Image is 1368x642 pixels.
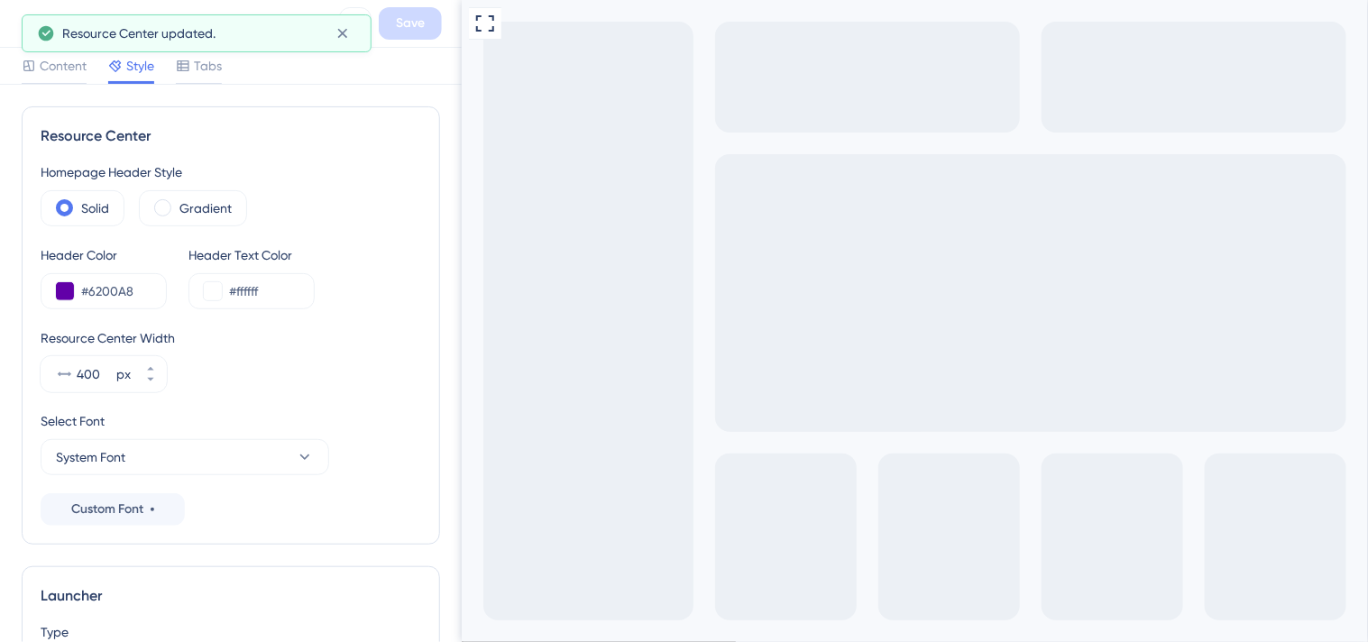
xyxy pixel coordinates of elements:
[41,161,421,183] div: Homepage Header Style
[56,446,125,468] span: System Font
[188,244,315,266] div: Header Text Color
[41,244,167,266] div: Header Color
[62,23,216,44] span: Resource Center updated.
[379,7,442,40] button: Save
[40,55,87,77] span: Content
[179,197,232,219] label: Gradient
[41,585,421,607] div: Launcher
[41,125,421,147] div: Resource Center
[41,439,329,475] button: System Font
[116,363,131,385] div: px
[41,327,421,349] div: Resource Center Width
[58,11,332,36] div: cadastro de aluno idiomas
[77,363,113,385] input: px
[194,55,222,77] span: Tabs
[134,356,167,374] button: px
[81,197,109,219] label: Solid
[134,374,167,392] button: px
[396,13,425,34] span: Save
[41,493,185,526] button: Custom Font
[71,499,143,520] span: Custom Font
[126,55,154,77] span: Style
[41,410,421,432] div: Select Font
